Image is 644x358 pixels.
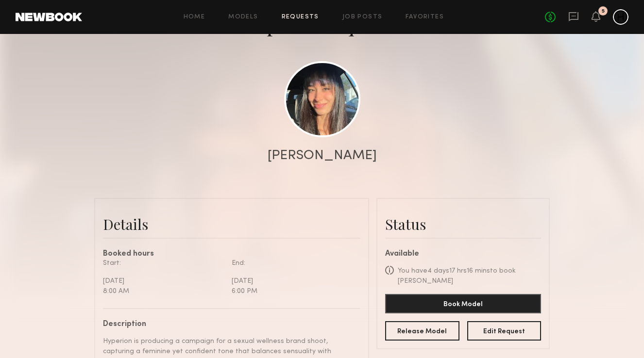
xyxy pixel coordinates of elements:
[385,214,541,234] div: Status
[184,14,205,20] a: Home
[602,9,605,14] div: 5
[406,14,444,20] a: Favorites
[385,321,459,341] button: Release Model
[232,276,353,286] div: [DATE]
[103,321,353,328] div: Description
[467,321,542,341] button: Edit Request
[103,250,360,258] div: Booked hours
[385,250,541,258] div: Available
[232,286,353,296] div: 6:00 PM
[282,14,319,20] a: Requests
[268,149,377,163] div: [PERSON_NAME]
[103,214,360,234] div: Details
[232,258,353,268] div: End:
[342,14,383,20] a: Job Posts
[228,14,258,20] a: Models
[103,286,224,296] div: 8:00 AM
[103,258,224,268] div: Start:
[385,294,541,313] button: Book Model
[398,266,541,286] div: You have 4 days 17 hrs 16 mins to book [PERSON_NAME]
[103,276,224,286] div: [DATE]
